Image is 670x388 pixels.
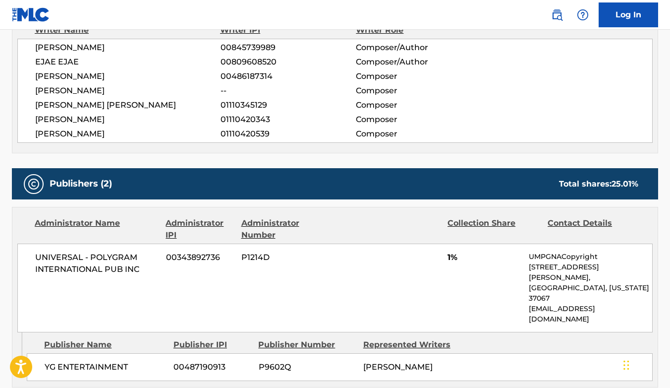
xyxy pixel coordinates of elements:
[44,339,166,351] div: Publisher Name
[259,361,356,373] span: P9602Q
[356,70,479,82] span: Composer
[28,178,40,190] img: Publishers
[35,217,158,241] div: Administrator Name
[12,7,50,22] img: MLC Logo
[35,99,221,111] span: [PERSON_NAME] [PERSON_NAME]
[447,217,540,241] div: Collection Share
[173,361,251,373] span: 00487190913
[623,350,629,380] div: Drag
[221,42,356,54] span: 00845739989
[50,178,112,190] h5: Publishers (2)
[356,24,479,36] div: Writer Role
[529,283,652,304] p: [GEOGRAPHIC_DATA], [US_STATE] 37067
[599,2,658,27] a: Log In
[221,85,356,97] span: --
[356,128,479,140] span: Composer
[363,362,433,372] span: [PERSON_NAME]
[356,114,479,126] span: Composer
[529,304,652,324] p: [EMAIL_ADDRESS][DOMAIN_NAME]
[35,252,159,275] span: UNIVERSAL - POLYGRAM INTERNATIONAL PUB INC
[612,179,638,189] span: 25.01 %
[356,85,479,97] span: Composer
[620,340,670,388] iframe: Chat Widget
[35,70,221,82] span: [PERSON_NAME]
[529,252,652,262] p: UMPGNACopyright
[173,339,251,351] div: Publisher IPI
[221,56,356,68] span: 00809608520
[166,252,234,263] span: 00343892736
[35,56,221,68] span: EJAE EJAE
[547,5,567,25] a: Public Search
[577,9,589,21] img: help
[45,361,166,373] span: YG ENTERTAINMENT
[35,24,220,36] div: Writer Name
[356,99,479,111] span: Composer
[221,99,356,111] span: 01110345129
[221,128,356,140] span: 01110420539
[166,217,233,241] div: Administrator IPI
[35,42,221,54] span: [PERSON_NAME]
[447,252,521,263] span: 1%
[559,178,638,190] div: Total shares:
[241,217,334,241] div: Administrator Number
[529,262,652,283] p: [STREET_ADDRESS][PERSON_NAME],
[35,85,221,97] span: [PERSON_NAME]
[221,70,356,82] span: 00486187314
[241,252,334,263] span: P1214D
[221,114,356,126] span: 01110420343
[220,24,356,36] div: Writer IPI
[573,5,593,25] div: Help
[356,42,479,54] span: Composer/Author
[258,339,355,351] div: Publisher Number
[35,128,221,140] span: [PERSON_NAME]
[35,114,221,126] span: [PERSON_NAME]
[356,56,479,68] span: Composer/Author
[363,339,460,351] div: Represented Writers
[548,217,640,241] div: Contact Details
[551,9,563,21] img: search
